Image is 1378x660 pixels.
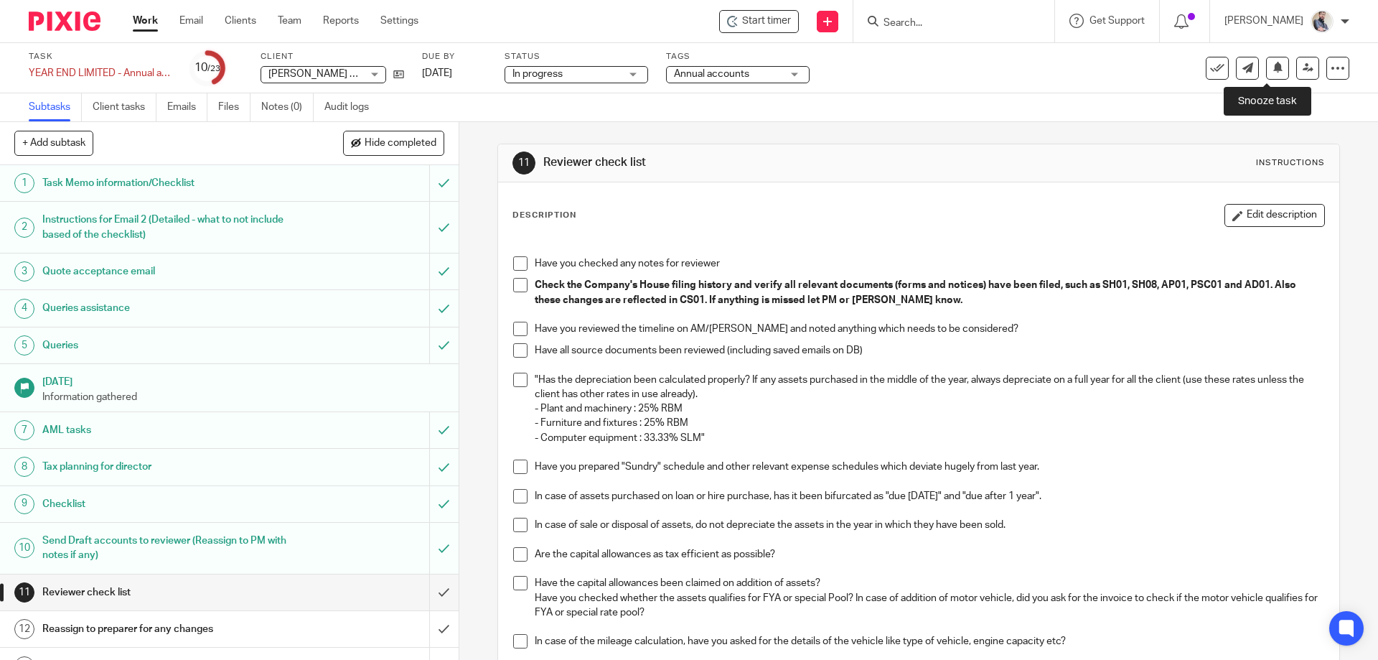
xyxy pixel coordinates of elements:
h1: Queries assistance [42,297,291,319]
div: 7 [14,420,34,440]
input: Search [882,17,1011,30]
span: [DATE] [422,68,452,78]
p: "Has the depreciation been calculated properly? If any assets purchased in the middle of the year... [535,373,1323,402]
strong: Check the Company's House filing history and verify all relevant documents (forms and notices) ha... [535,280,1298,305]
h1: Checklist [42,493,291,515]
div: 11 [512,152,535,175]
div: Instructions [1256,157,1325,169]
p: [PERSON_NAME] [1224,14,1303,28]
small: /23 [207,65,220,73]
div: 8 [14,457,34,477]
h1: Tax planning for director [42,456,291,478]
div: 2 [14,218,34,238]
button: + Add subtask [14,131,93,155]
p: Have you reviewed the timeline on AM/[PERSON_NAME] and noted anything which needs to be considered? [535,322,1323,336]
div: Bazil Enterprise Ltd - YEAR END LIMITED - Annual accounts and CT600 return (limited companies) [719,10,799,33]
a: Team [278,14,301,28]
a: Settings [380,14,418,28]
h1: Reviewer check list [42,582,291,603]
div: YEAR END LIMITED - Annual accounts and CT600 return (limited companies) [29,66,172,80]
label: Tags [666,51,810,62]
a: Subtasks [29,93,82,121]
a: Work [133,14,158,28]
span: In progress [512,69,563,79]
p: - Furniture and fixtures : 25% RBM [535,416,1323,430]
a: Clients [225,14,256,28]
div: 10 [14,538,34,558]
p: In case of the mileage calculation, have you asked for the details of the vehicle like type of ve... [535,634,1323,649]
a: Audit logs [324,93,380,121]
p: Have you checked whether the assets qualifies for FYA or special Pool? In case of addition of mot... [535,591,1323,621]
div: 5 [14,335,34,355]
label: Due by [422,51,487,62]
img: Pixie [29,11,100,31]
h1: Instructions for Email 2 (Detailed - what to not include based of the checklist) [42,209,291,246]
p: Information gathered [42,390,444,404]
a: Email [179,14,203,28]
a: Client tasks [93,93,156,121]
div: 12 [14,619,34,639]
div: 1 [14,173,34,193]
h1: Reviewer check list [543,155,950,170]
p: - Plant and machinery : 25% RBM [535,401,1323,416]
p: In case of assets purchased on loan or hire purchase, has it been bifurcated as "due [DATE]" and ... [535,489,1323,503]
span: Annual accounts [674,69,749,79]
a: Reports [323,14,359,28]
h1: Task Memo information/Checklist [42,172,291,194]
a: Files [218,93,250,121]
span: Hide completed [365,138,436,149]
button: Edit description [1224,204,1325,227]
div: 9 [14,494,34,514]
p: Have all source documents been reviewed (including saved emails on DB) [535,343,1323,358]
div: 3 [14,261,34,282]
span: Get Support [1089,16,1145,26]
h1: [DATE] [42,371,444,389]
p: - Computer equipment : 33.33% SLM" [535,431,1323,445]
h1: Reassign to preparer for any changes [42,618,291,640]
h1: Quote acceptance email [42,261,291,282]
p: Have you prepared "Sundry" schedule and other relevant expense schedules which deviate hugely fro... [535,460,1323,474]
img: Pixie%2002.jpg [1311,10,1334,33]
span: [PERSON_NAME] Enterprise Ltd [268,69,413,79]
p: Are the capital allowances as tax efficient as possible? [535,547,1323,562]
h1: Queries [42,335,291,356]
div: 4 [14,299,34,319]
button: Hide completed [343,131,444,155]
span: Start timer [742,14,791,29]
div: 10 [194,60,220,76]
label: Client [261,51,404,62]
a: Notes (0) [261,93,314,121]
label: Task [29,51,172,62]
label: Status [505,51,648,62]
p: Have you checked any notes for reviewer [535,256,1323,271]
h1: Send Draft accounts to reviewer (Reassign to PM with notes if any) [42,530,291,567]
p: Description [512,210,576,221]
p: Have the capital allowances been claimed on addition of assets? [535,576,1323,590]
a: Emails [167,93,207,121]
div: 11 [14,582,34,603]
p: In case of sale or disposal of assets, do not depreciate the assets in the year in which they hav... [535,518,1323,532]
h1: AML tasks [42,419,291,441]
